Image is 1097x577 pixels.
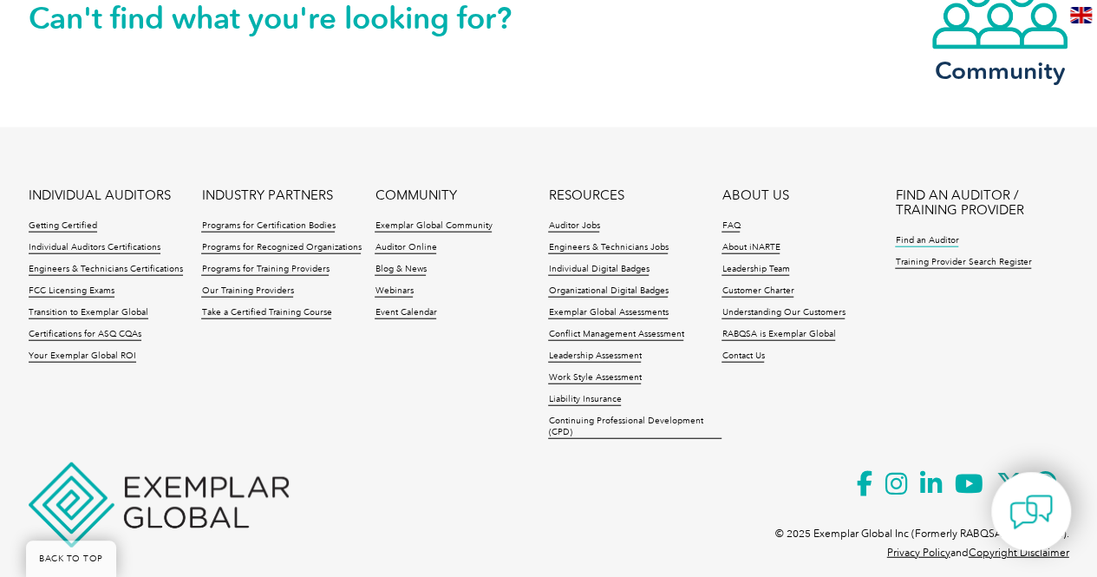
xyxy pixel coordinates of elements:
a: Transition to Exemplar Global [29,307,148,319]
a: Event Calendar [375,307,436,319]
a: Individual Auditors Certifications [29,242,160,254]
a: Organizational Digital Badges [548,285,668,298]
h2: Can't find what you're looking for? [29,4,549,32]
a: Conflict Management Assessment [548,329,683,341]
a: Blog & News [375,264,426,276]
a: Programs for Training Providers [201,264,329,276]
img: en [1070,7,1092,23]
a: RABQSA is Exemplar Global [722,329,835,341]
img: contact-chat.png [1009,490,1053,534]
a: Getting Certified [29,220,97,233]
a: Customer Charter [722,285,793,298]
a: About iNARTE [722,242,780,254]
a: Understanding Our Customers [722,307,845,319]
a: Our Training Providers [201,285,293,298]
a: Webinars [375,285,413,298]
p: and [887,543,1069,562]
h3: Community [930,60,1069,82]
a: FIND AN AUDITOR / TRAINING PROVIDER [895,188,1068,218]
a: Copyright Disclaimer [969,547,1069,559]
a: Programs for Recognized Organizations [201,242,361,254]
a: Leadership Assessment [548,351,641,363]
a: Exemplar Global Assessments [548,307,668,319]
a: FCC Licensing Exams [29,285,114,298]
img: Exemplar Global [29,462,289,547]
a: ABOUT US [722,188,788,203]
a: BACK TO TOP [26,541,116,577]
a: COMMUNITY [375,188,456,203]
a: Take a Certified Training Course [201,307,331,319]
a: Work Style Assessment [548,372,641,384]
a: Liability Insurance [548,394,621,406]
a: Certifications for ASQ CQAs [29,329,141,341]
a: Leadership Team [722,264,789,276]
a: FAQ [722,220,740,233]
a: Exemplar Global Community [375,220,492,233]
a: Engineers & Technicians Jobs [548,242,668,254]
a: RESOURCES [548,188,624,203]
a: Your Exemplar Global ROI [29,351,136,363]
a: Continuing Professional Development (CPD) [548,416,722,439]
a: Privacy Policy [887,547,950,559]
a: Programs for Certification Bodies [201,220,335,233]
p: © 2025 Exemplar Global Inc (Formerly RABQSA International). [775,524,1069,543]
a: Contact Us [722,351,764,363]
a: INDUSTRY PARTNERS [201,188,332,203]
a: Individual Digital Badges [548,264,649,276]
a: INDIVIDUAL AUDITORS [29,188,171,203]
a: Engineers & Technicians Certifications [29,264,183,276]
a: Auditor Jobs [548,220,599,233]
a: Find an Auditor [895,235,958,247]
a: Training Provider Search Register [895,257,1031,269]
a: Auditor Online [375,242,436,254]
